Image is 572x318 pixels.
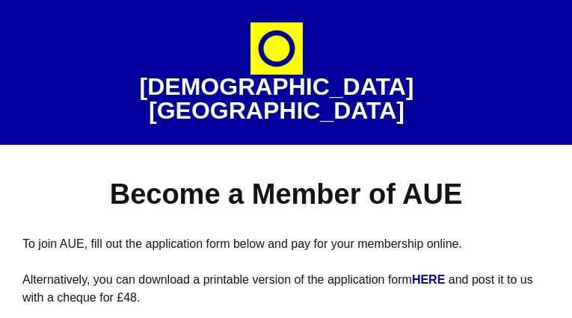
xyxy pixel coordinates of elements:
h1: Become a Member of AUE [22,176,550,213]
p: To join AUE, fill out the application form below and pay for your membership online. [22,235,550,253]
a: HERE [412,273,449,286]
p: Alternatively, you can download a printable version of the application form and post it to us wit... [22,271,550,307]
strong: HERE [412,273,445,286]
img: circle-e1448293145835.png [250,22,303,75]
